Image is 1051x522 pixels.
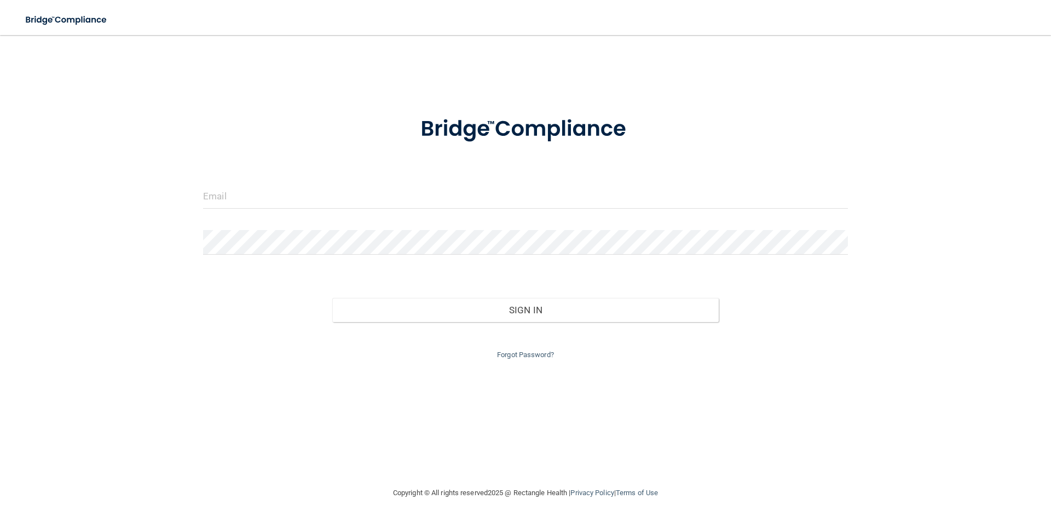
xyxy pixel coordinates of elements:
[203,184,848,209] input: Email
[16,9,117,31] img: bridge_compliance_login_screen.278c3ca4.svg
[862,444,1038,488] iframe: Drift Widget Chat Controller
[326,475,725,510] div: Copyright © All rights reserved 2025 @ Rectangle Health | |
[616,489,658,497] a: Terms of Use
[570,489,614,497] a: Privacy Policy
[398,101,653,158] img: bridge_compliance_login_screen.278c3ca4.svg
[332,298,719,322] button: Sign In
[497,351,554,359] a: Forgot Password?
